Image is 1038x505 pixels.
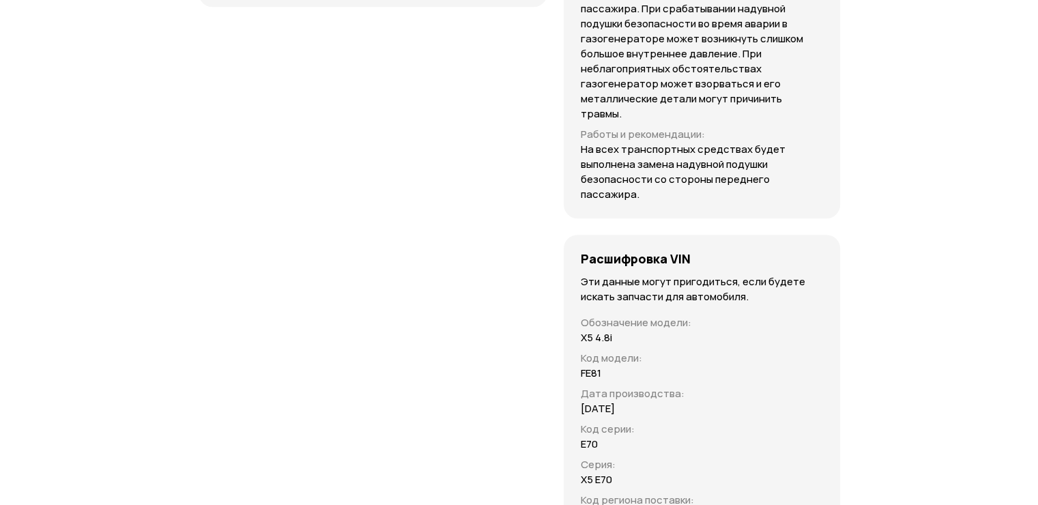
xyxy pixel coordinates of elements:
[580,351,693,366] p: Код модели :
[580,437,597,452] p: E70
[580,127,823,142] p: Работы и рекомендации :
[580,251,690,266] h4: Расшифровка VIN
[580,142,823,202] p: На всех транспортных средствах будет выполнена замена надувной подушки безопасности со стороны пе...
[580,274,823,304] p: Эти данные могут пригодиться, если будете искать запчасти для автомобиля.
[580,422,693,437] p: Код серии :
[580,472,611,487] p: X5 E70
[580,366,601,381] p: FE81
[580,330,611,345] p: X5 4.8i
[580,457,693,472] p: Серия :
[580,315,693,330] p: Обозначение модели :
[580,386,693,401] p: Дата производства :
[580,401,614,416] p: [DATE]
